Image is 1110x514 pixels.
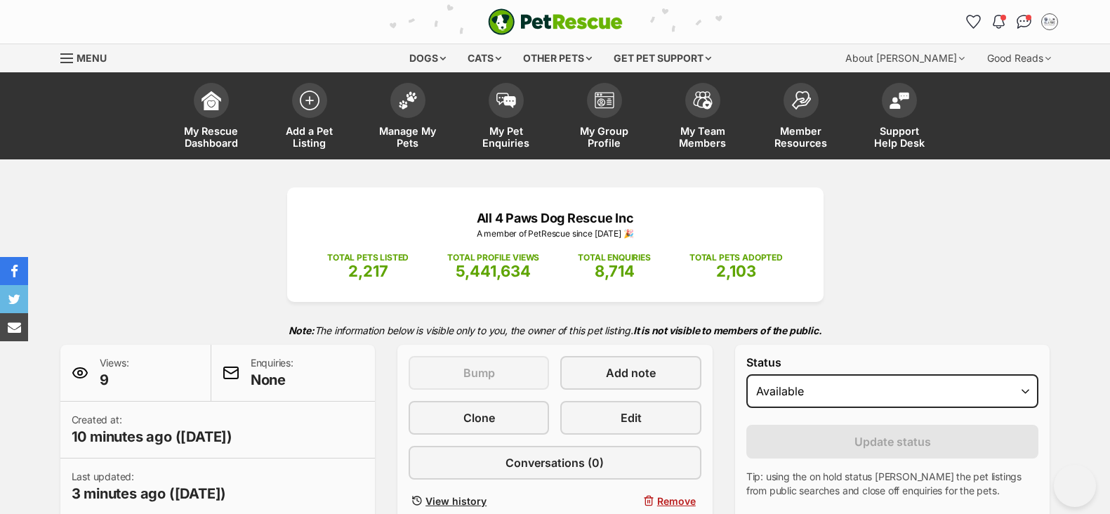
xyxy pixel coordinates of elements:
div: Other pets [513,44,602,72]
img: manage-my-pets-icon-02211641906a0b7f246fdf0571729dbe1e7629f14944591b6c1af311fb30b64b.svg [398,91,418,110]
iframe: Help Scout Beacon - Open [1054,465,1096,507]
img: team-members-icon-5396bd8760b3fe7c0b43da4ab00e1e3bb1a5d9ba89233759b79545d2d3fc5d0d.svg [693,91,713,110]
img: add-pet-listing-icon-0afa8454b4691262ce3f59096e99ab1cd57d4a30225e0717b998d2c9b9846f56.svg [300,91,319,110]
div: About [PERSON_NAME] [835,44,974,72]
strong: It is not visible to members of the public. [633,324,822,336]
a: Member Resources [752,76,850,159]
img: pet-enquiries-icon-7e3ad2cf08bfb03b45e93fb7055b45f3efa6380592205ae92323e6603595dc1f.svg [496,93,516,108]
a: Menu [60,44,117,70]
img: notifications-46538b983faf8c2785f20acdc204bb7945ddae34d4c08c2a6579f10ce5e182be.svg [993,15,1004,29]
a: Conversations [1013,11,1036,33]
span: Support Help Desk [868,125,931,149]
span: Member Resources [769,125,833,149]
img: group-profile-icon-3fa3cf56718a62981997c0bc7e787c4b2cf8bcc04b72c1350f741eb67cf2f40e.svg [595,92,614,109]
span: 9 [100,370,129,390]
span: Bump [463,364,495,381]
span: Manage My Pets [376,125,440,149]
span: My Rescue Dashboard [180,125,243,149]
span: Edit [621,409,642,426]
img: chat-41dd97257d64d25036548639549fe6c8038ab92f7586957e7f3b1b290dea8141.svg [1017,15,1031,29]
p: Tip: using the on hold status [PERSON_NAME] the pet listings from public searches and close off e... [746,470,1039,498]
img: logo-e224e6f780fb5917bec1dbf3a21bbac754714ae5b6737aabdf751b685950b380.svg [488,8,623,35]
button: My account [1038,11,1061,33]
a: Add note [560,356,701,390]
a: Conversations (0) [409,446,701,480]
a: View history [409,491,549,511]
span: 2,217 [348,262,388,280]
span: Add a Pet Listing [278,125,341,149]
p: All 4 Paws Dog Rescue Inc [308,209,802,228]
p: TOTAL PROFILE VIEWS [447,251,539,264]
a: Manage My Pets [359,76,457,159]
a: PetRescue [488,8,623,35]
ul: Account quick links [963,11,1061,33]
span: Update status [854,433,931,450]
button: Remove [560,491,701,511]
button: Bump [409,356,549,390]
span: My Group Profile [573,125,636,149]
span: 2,103 [716,262,756,280]
a: My Group Profile [555,76,654,159]
a: Edit [560,401,701,435]
img: Maryanne profile pic [1043,15,1057,29]
p: TOTAL PETS LISTED [327,251,409,264]
div: Good Reads [977,44,1061,72]
div: Cats [458,44,511,72]
a: Add a Pet Listing [260,76,359,159]
span: None [251,370,293,390]
a: Favourites [963,11,985,33]
a: My Rescue Dashboard [162,76,260,159]
p: The information below is visible only to you, the owner of this pet listing. [60,316,1050,345]
img: member-resources-icon-8e73f808a243e03378d46382f2149f9095a855e16c252ad45f914b54edf8863c.svg [791,91,811,110]
span: My Team Members [671,125,734,149]
button: Notifications [988,11,1010,33]
span: Remove [657,494,696,508]
a: My Pet Enquiries [457,76,555,159]
span: Menu [77,52,107,64]
span: 5,441,634 [456,262,531,280]
div: Dogs [399,44,456,72]
img: help-desk-icon-fdf02630f3aa405de69fd3d07c3f3aa587a6932b1a1747fa1d2bba05be0121f9.svg [890,92,909,109]
span: 3 minutes ago ([DATE]) [72,484,227,503]
span: Conversations (0) [506,454,604,471]
p: TOTAL PETS ADOPTED [689,251,783,264]
button: Update status [746,425,1039,459]
a: Clone [409,401,549,435]
span: My Pet Enquiries [475,125,538,149]
a: My Team Members [654,76,752,159]
span: Clone [463,409,495,426]
p: Enquiries: [251,356,293,390]
span: 8,714 [595,262,635,280]
span: View history [425,494,487,508]
p: Created at: [72,413,233,447]
span: Add note [606,364,656,381]
a: Support Help Desk [850,76,949,159]
span: 10 minutes ago ([DATE]) [72,427,233,447]
p: A member of PetRescue since [DATE] 🎉 [308,228,802,240]
p: TOTAL ENQUIRIES [578,251,650,264]
strong: Note: [289,324,315,336]
label: Status [746,356,1039,369]
p: Last updated: [72,470,227,503]
img: dashboard-icon-eb2f2d2d3e046f16d808141f083e7271f6b2e854fb5c12c21221c1fb7104beca.svg [201,91,221,110]
div: Get pet support [604,44,721,72]
p: Views: [100,356,129,390]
